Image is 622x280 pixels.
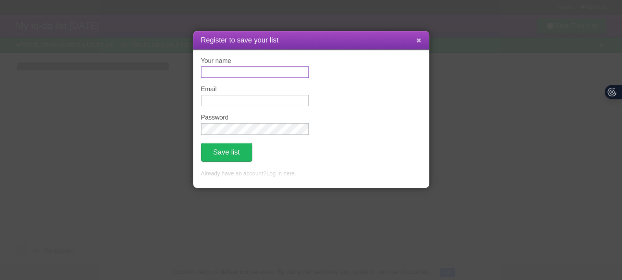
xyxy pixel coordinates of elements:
a: Log in here [266,170,295,177]
label: Email [201,86,309,93]
label: Your name [201,57,309,64]
label: Password [201,114,309,121]
h1: Register to save your list [201,35,421,46]
p: Already have an account? . [201,169,421,178]
button: Save list [201,143,252,162]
